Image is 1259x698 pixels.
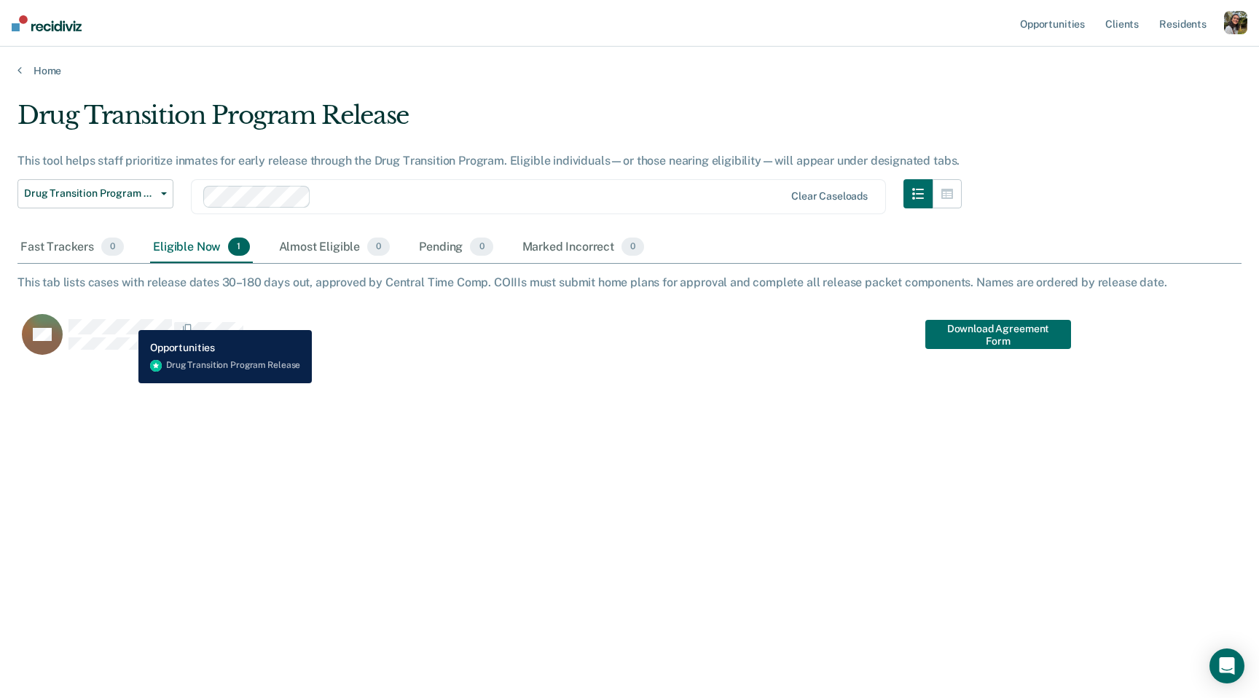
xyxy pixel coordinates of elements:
[17,101,962,142] div: Drug Transition Program Release
[925,320,1071,349] button: Download Agreement Form
[276,232,393,264] div: Almost Eligible0
[367,238,390,256] span: 0
[17,179,173,208] button: Drug Transition Program Release
[470,238,493,256] span: 0
[17,275,1242,289] div: This tab lists cases with release dates 30–180 days out, approved by Central Time Comp. COIIIs mu...
[416,232,495,264] div: Pending0
[17,64,1242,77] a: Home
[519,232,648,264] div: Marked Incorrect0
[621,238,644,256] span: 0
[24,187,155,200] span: Drug Transition Program Release
[12,15,82,31] img: Recidiviz
[17,154,962,168] div: This tool helps staff prioritize inmates for early release through the Drug Transition Program. E...
[17,313,1089,372] div: CaseloadOpportunityCell-2102420
[925,320,1071,349] a: Navigate to form link
[101,238,124,256] span: 0
[17,232,127,264] div: Fast Trackers0
[150,232,252,264] div: Eligible Now1
[228,238,249,256] span: 1
[791,190,868,203] div: Clear caseloads
[1209,648,1244,683] div: Open Intercom Messenger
